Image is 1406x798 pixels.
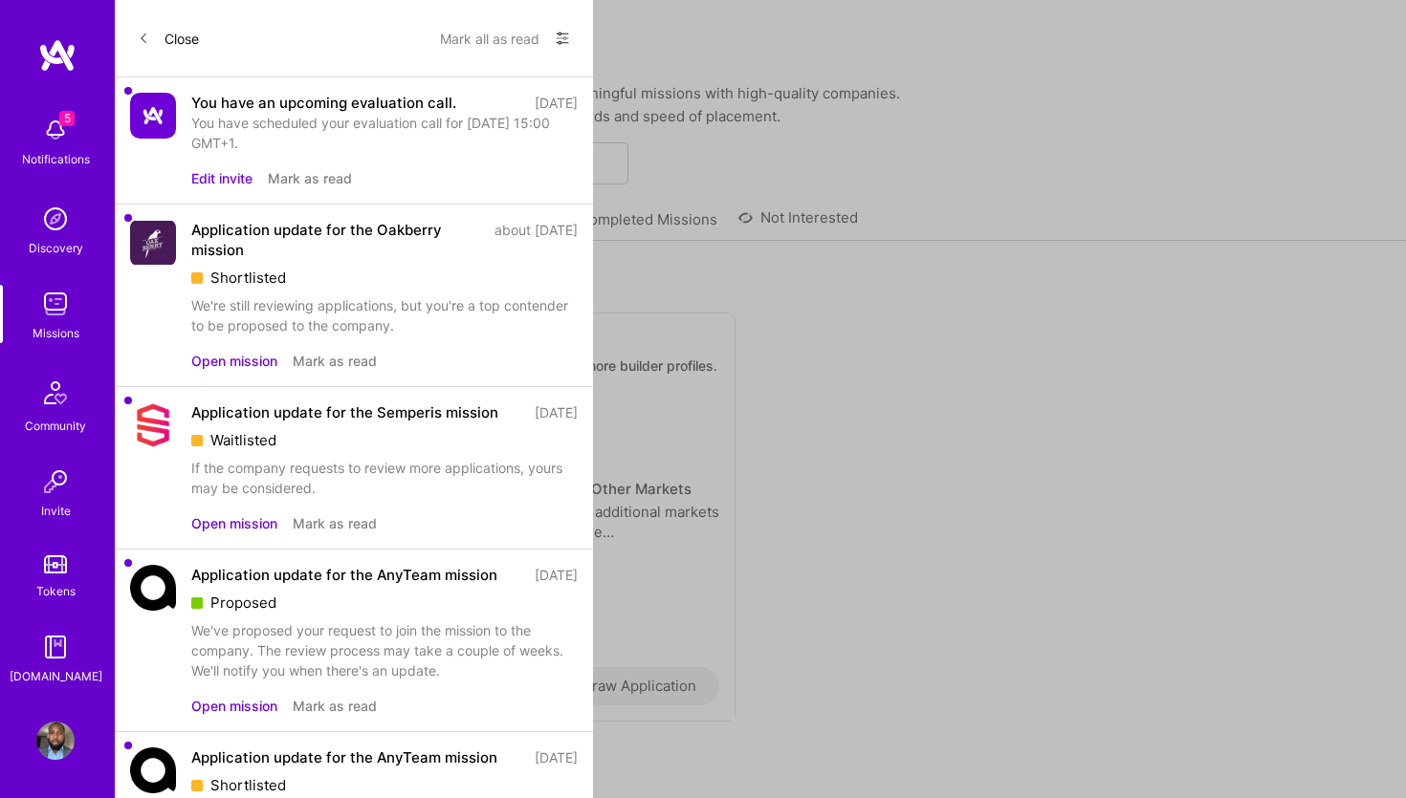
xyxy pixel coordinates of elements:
div: We've proposed your request to join the mission to the company. The review process may take a cou... [191,620,578,680]
img: Community [33,370,78,416]
img: Company Logo [130,221,176,266]
img: tokens [44,555,67,573]
div: Community [25,416,86,436]
div: Waitlisted [191,430,578,450]
div: Discovery [29,238,83,258]
div: You have scheduled your evaluation call for [DATE] 15:00 GMT+1. [191,113,578,153]
img: Company Logo [130,93,176,139]
a: User Avatar [32,722,79,760]
div: [DOMAIN_NAME] [10,666,102,686]
button: Open mission [191,513,277,533]
button: Edit invite [191,168,253,188]
img: guide book [36,628,75,666]
div: [DATE] [535,93,578,113]
button: Mark as read [293,696,377,716]
div: Application update for the AnyTeam mission [191,747,497,767]
div: about [DATE] [494,220,578,260]
button: Mark all as read [440,23,539,54]
img: teamwork [36,285,75,323]
div: Invite [41,501,71,521]
div: [DATE] [535,747,578,767]
img: Invite [36,463,75,501]
div: Proposed [191,593,578,613]
div: If the company requests to review more applications, yours may be considered. [191,458,578,498]
div: Application update for the Semperis mission [191,402,498,422]
div: Missions [33,323,79,343]
div: [DATE] [535,565,578,585]
button: Mark as read [293,351,377,371]
img: discovery [36,200,75,238]
img: User Avatar [36,722,75,760]
div: Tokens [36,581,76,601]
button: Close [138,23,199,54]
div: Shortlisted [191,775,578,795]
button: Open mission [191,696,277,716]
div: You have an upcoming evaluation call. [191,93,456,113]
img: Company Logo [130,402,176,448]
button: Mark as read [268,168,352,188]
button: Open mission [191,351,277,371]
img: Company Logo [130,565,176,611]
div: [DATE] [535,402,578,422]
div: We're still reviewing applications, but you're a top contender to be proposed to the company. [191,295,578,335]
button: Mark as read [293,513,377,533]
div: Shortlisted [191,268,578,288]
img: Company Logo [130,747,176,793]
div: Application update for the AnyTeam mission [191,565,497,585]
img: logo [38,38,77,73]
div: Application update for the Oakberry mission [191,220,483,260]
